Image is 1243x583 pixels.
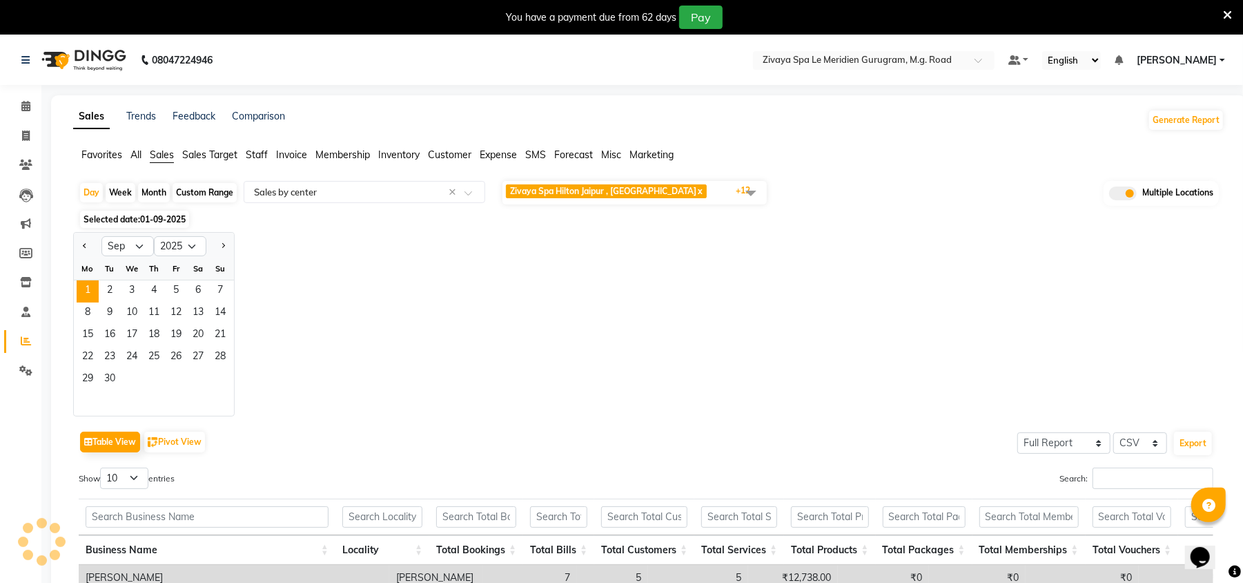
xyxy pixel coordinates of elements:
[510,186,696,196] span: Zivaya Spa Hilton Jaipur , [GEOGRAPHIC_DATA]
[77,303,99,325] span: 8
[209,258,231,280] div: Su
[165,303,187,325] span: 12
[99,258,121,280] div: Tu
[209,280,231,303] span: 7
[784,535,875,565] th: Total Products: activate to sort column ascending
[165,303,187,325] div: Friday, September 12, 2025
[143,258,165,280] div: Th
[143,303,165,325] span: 11
[99,347,121,369] div: Tuesday, September 23, 2025
[77,369,99,391] span: 29
[791,506,868,528] input: Search Total Products
[1059,468,1213,489] label: Search:
[99,347,121,369] span: 23
[1174,432,1212,455] button: Export
[694,535,784,565] th: Total Services: activate to sort column ascending
[187,280,209,303] div: Saturday, September 6, 2025
[99,303,121,325] div: Tuesday, September 9, 2025
[77,369,99,391] div: Monday, September 29, 2025
[209,325,231,347] div: Sunday, September 21, 2025
[209,280,231,303] div: Sunday, September 7, 2025
[35,41,130,79] img: logo
[209,303,231,325] span: 14
[173,110,215,122] a: Feedback
[77,325,99,347] span: 15
[80,211,189,228] span: Selected date:
[100,468,148,489] select: Showentries
[143,325,165,347] div: Thursday, September 18, 2025
[972,535,1086,565] th: Total Memberships: activate to sort column ascending
[79,236,90,258] button: Previous month
[232,110,285,122] a: Comparison
[73,104,110,129] a: Sales
[77,280,99,303] div: Monday, September 1, 2025
[121,325,143,347] span: 17
[217,236,228,258] button: Next month
[99,369,121,391] div: Tuesday, September 30, 2025
[436,506,516,528] input: Search Total Bookings
[209,347,231,369] span: 28
[246,149,268,161] span: Staff
[428,149,471,161] span: Customer
[187,347,209,369] span: 27
[530,506,587,528] input: Search Total Bills
[594,535,694,565] th: Total Customers: activate to sort column ascending
[696,186,703,196] a: x
[99,325,121,347] span: 16
[1142,187,1213,200] span: Multiple Locations
[187,280,209,303] span: 6
[979,506,1079,528] input: Search Total Memberships
[276,149,307,161] span: Invoice
[165,347,187,369] div: Friday, September 26, 2025
[140,214,186,224] span: 01-09-2025
[165,325,187,347] span: 19
[143,303,165,325] div: Thursday, September 11, 2025
[79,468,175,489] label: Show entries
[150,149,174,161] span: Sales
[429,535,523,565] th: Total Bookings: activate to sort column ascending
[187,258,209,280] div: Sa
[144,432,205,452] button: Pivot View
[1093,468,1213,489] input: Search:
[126,110,156,122] a: Trends
[480,149,517,161] span: Expense
[173,183,237,202] div: Custom Range
[449,185,460,200] span: Clear all
[601,149,621,161] span: Misc
[209,325,231,347] span: 21
[121,303,143,325] div: Wednesday, September 10, 2025
[143,347,165,369] div: Thursday, September 25, 2025
[736,185,761,195] span: +12
[77,303,99,325] div: Monday, September 8, 2025
[1149,111,1223,130] button: Generate Report
[209,303,231,325] div: Sunday, September 14, 2025
[148,437,158,448] img: pivot.png
[154,236,206,257] select: Select year
[99,280,121,303] span: 2
[165,280,187,303] div: Friday, September 5, 2025
[883,506,966,528] input: Search Total Packages
[121,280,143,303] span: 3
[165,347,187,369] span: 26
[378,149,420,161] span: Inventory
[77,347,99,369] span: 22
[77,280,99,303] span: 1
[99,280,121,303] div: Tuesday, September 2, 2025
[679,6,723,29] button: Pay
[101,236,154,257] select: Select month
[182,149,237,161] span: Sales Target
[209,347,231,369] div: Sunday, September 28, 2025
[99,369,121,391] span: 30
[187,303,209,325] span: 13
[165,280,187,303] span: 5
[187,325,209,347] span: 20
[1086,535,1179,565] th: Total Vouchers: activate to sort column ascending
[77,325,99,347] div: Monday, September 15, 2025
[506,10,676,25] div: You have a payment due from 62 days
[1137,53,1217,68] span: [PERSON_NAME]
[130,149,141,161] span: All
[121,325,143,347] div: Wednesday, September 17, 2025
[86,506,329,528] input: Search Business Name
[77,347,99,369] div: Monday, September 22, 2025
[80,183,103,202] div: Day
